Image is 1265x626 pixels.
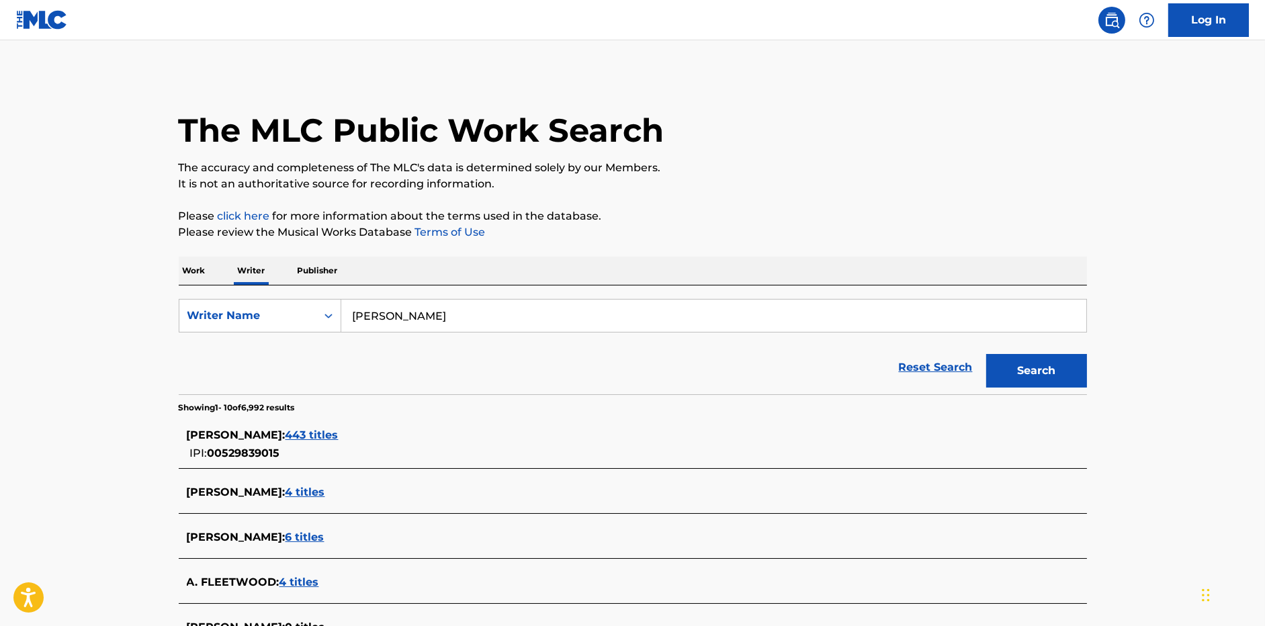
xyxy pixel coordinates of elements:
img: search [1104,12,1120,28]
a: click here [218,210,270,222]
span: IPI: [190,447,208,459]
span: 00529839015 [208,447,280,459]
p: Please for more information about the terms used in the database. [179,208,1087,224]
span: 6 titles [286,531,324,543]
p: Writer [234,257,269,285]
div: Help [1133,7,1160,34]
button: Search [986,354,1087,388]
h1: The MLC Public Work Search [179,110,664,150]
a: Public Search [1098,7,1125,34]
form: Search Form [179,299,1087,394]
span: 443 titles [286,429,339,441]
div: Drag [1202,575,1210,615]
p: Work [179,257,210,285]
span: [PERSON_NAME] : [187,531,286,543]
span: 4 titles [279,576,319,588]
p: It is not an authoritative source for recording information. [179,176,1087,192]
p: Please review the Musical Works Database [179,224,1087,240]
span: 4 titles [286,486,325,498]
p: The accuracy and completeness of The MLC's data is determined solely by our Members. [179,160,1087,176]
p: Showing 1 - 10 of 6,992 results [179,402,295,414]
span: A. FLEETWOOD : [187,576,279,588]
p: Publisher [294,257,342,285]
iframe: Chat Widget [1198,562,1265,626]
span: [PERSON_NAME] : [187,429,286,441]
img: help [1139,12,1155,28]
a: Reset Search [892,353,979,382]
a: Terms of Use [412,226,486,238]
a: Log In [1168,3,1249,37]
div: Writer Name [187,308,308,324]
span: [PERSON_NAME] : [187,486,286,498]
img: MLC Logo [16,10,68,30]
